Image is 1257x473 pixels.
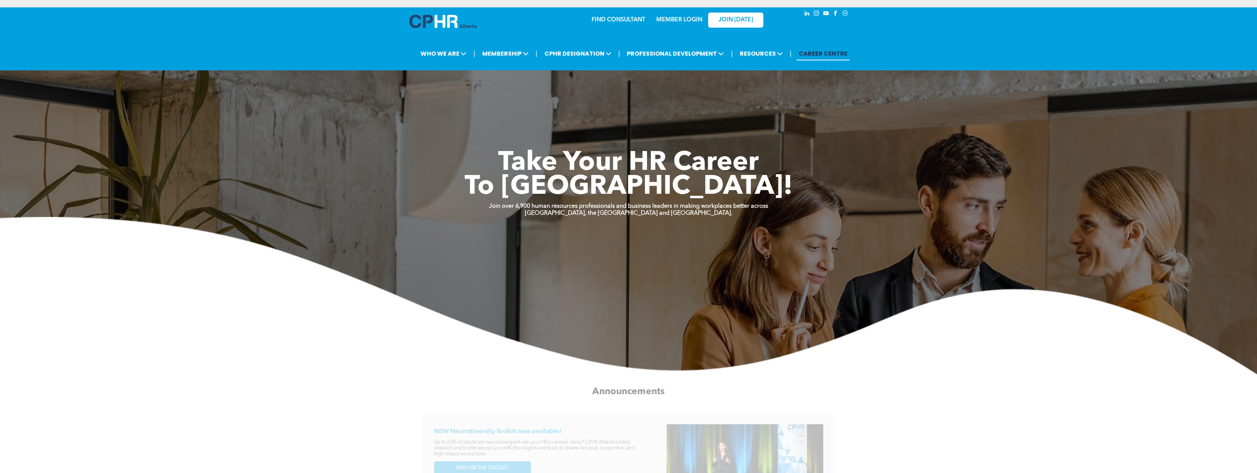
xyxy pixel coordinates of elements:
span: EXPLORE THE TOOLKIT [456,465,509,471]
a: MEMBER LOGIN [656,17,702,23]
a: facebook [832,9,840,19]
a: youtube [822,9,830,19]
span: Announcements [592,387,664,396]
span: PROFESSIONAL DEVELOPMENT [625,47,726,60]
strong: [GEOGRAPHIC_DATA], the [GEOGRAPHIC_DATA] and [GEOGRAPHIC_DATA]. [525,210,732,216]
li: | [790,46,792,61]
span: Take Your HR Career [498,150,759,176]
li: | [618,46,620,61]
li: | [536,46,537,61]
a: JOIN [DATE] [708,13,763,28]
span: Up to 25% of adults are neurodivergent—are your HR practices ready? CPHR Alberta’s latest researc... [434,440,635,456]
li: | [473,46,475,61]
span: CPHR DESIGNATION [542,47,614,60]
span: NEW Neurodiversity Toolkit now available! [434,428,561,435]
span: To [GEOGRAPHIC_DATA]! [465,174,793,200]
a: linkedin [803,9,811,19]
img: A blue and white logo for cp alberta [409,15,476,28]
span: WHO WE ARE [418,47,469,60]
a: CAREER CENTRE [796,47,850,60]
a: FIND CONSULTANT [592,17,645,23]
span: JOIN [DATE] [718,17,753,24]
strong: Join over 6,900 human resources professionals and business leaders in making workplaces better ac... [489,203,768,209]
span: RESOURCES [738,47,785,60]
a: Social network [841,9,849,19]
a: instagram [813,9,821,19]
li: | [731,46,733,61]
span: MEMBERSHIP [480,47,531,60]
